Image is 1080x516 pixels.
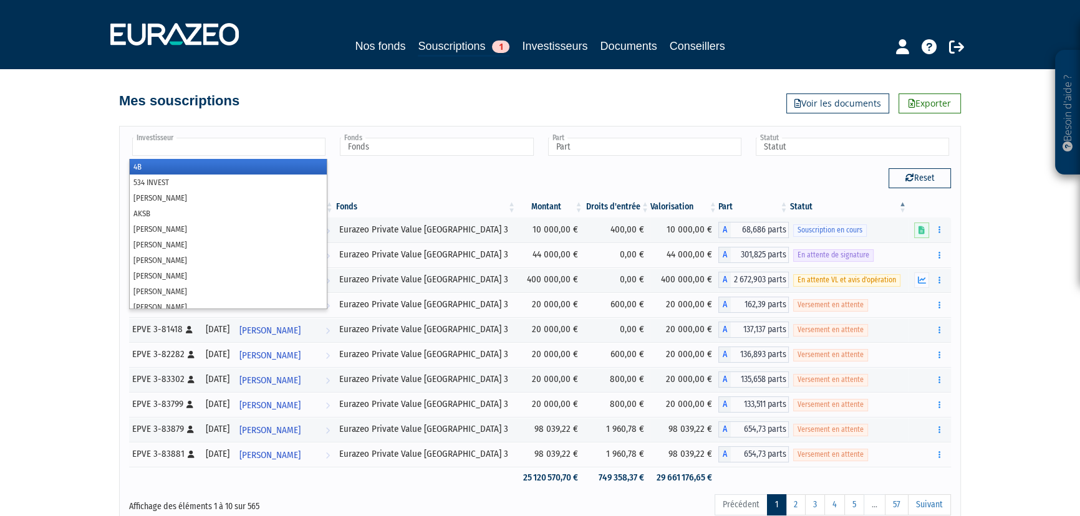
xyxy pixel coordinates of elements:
span: 2 672,903 parts [731,272,789,288]
span: A [718,396,731,413]
span: A [718,297,731,313]
div: A - Eurazeo Private Value Europe 3 [718,247,789,263]
li: 4B [130,159,327,174]
td: 20 000,00 € [517,317,584,342]
div: Eurazeo Private Value [GEOGRAPHIC_DATA] 3 [339,298,513,311]
i: Voir l'investisseur [325,344,330,367]
td: 0,00 € [584,267,650,292]
div: A - Eurazeo Private Value Europe 3 [718,371,789,388]
div: Affichage des éléments 1 à 10 sur 565 [129,493,461,513]
img: 1732889491-logotype_eurazeo_blanc_rvb.png [110,23,239,45]
th: Valorisation: activer pour trier la colonne par ordre croissant [650,196,718,217]
a: Souscriptions1 [418,37,509,57]
p: Besoin d'aide ? [1061,57,1075,169]
span: Versement en attente [793,424,868,436]
span: Versement en attente [793,399,868,411]
i: Voir l'investisseur [325,394,330,417]
span: 301,825 parts [731,247,789,263]
div: [DATE] [206,423,230,436]
div: A - Eurazeo Private Value Europe 3 [718,322,789,338]
td: 25 120 570,70 € [517,467,584,489]
li: [PERSON_NAME] [130,190,327,206]
i: [Français] Personne physique [186,326,193,333]
div: A - Eurazeo Private Value Europe 3 [718,396,789,413]
i: Voir l'investisseur [325,444,330,467]
td: 1 960,78 € [584,417,650,442]
td: 44 000,00 € [650,242,718,267]
td: 749 358,37 € [584,467,650,489]
td: 98 039,22 € [650,442,718,467]
button: Reset [889,168,951,188]
td: 20 000,00 € [650,342,718,367]
li: [PERSON_NAME] [130,299,327,315]
span: A [718,371,731,388]
span: Souscription en cours [793,224,867,236]
li: AKSB [130,206,327,221]
span: A [718,222,731,238]
div: EPVE 3-83302 [132,373,197,386]
div: EPVE 3-82282 [132,348,197,361]
span: Versement en attente [793,299,868,311]
a: Voir les documents [786,93,889,113]
div: EPVE 3-83799 [132,398,197,411]
span: En attente VL et avis d'opération [793,274,900,286]
span: 1 [492,41,509,53]
a: Conseillers [670,37,725,55]
span: [PERSON_NAME] [239,444,301,467]
i: [Français] Personne physique [188,451,195,458]
span: 654,73 parts [731,446,789,462]
span: Versement en attente [793,324,868,336]
a: 1 [767,494,786,515]
li: [PERSON_NAME] [130,268,327,284]
div: Eurazeo Private Value [GEOGRAPHIC_DATA] 3 [339,248,513,261]
span: [PERSON_NAME] [239,319,301,342]
span: 68,686 parts [731,222,789,238]
i: [Français] Personne physique [188,351,195,358]
a: [PERSON_NAME] [234,317,335,342]
a: Investisseurs [522,37,587,55]
span: A [718,322,731,338]
td: 0,00 € [584,242,650,267]
li: [PERSON_NAME] [130,221,327,237]
div: Eurazeo Private Value [GEOGRAPHIC_DATA] 3 [339,423,513,436]
div: EPVE 3-83881 [132,447,197,461]
span: 137,137 parts [731,322,789,338]
span: 162,39 parts [731,297,789,313]
a: Documents [600,37,657,55]
td: 20 000,00 € [650,367,718,392]
div: Eurazeo Private Value [GEOGRAPHIC_DATA] 3 [339,223,513,236]
li: 534 INVEST [130,174,327,190]
div: A - Eurazeo Private Value Europe 3 [718,272,789,288]
li: [PERSON_NAME] [130,237,327,252]
li: [PERSON_NAME] [130,284,327,299]
td: 400 000,00 € [517,267,584,292]
td: 44 000,00 € [517,242,584,267]
td: 10 000,00 € [650,217,718,242]
div: Eurazeo Private Value [GEOGRAPHIC_DATA] 3 [339,348,513,361]
td: 10 000,00 € [517,217,584,242]
td: 0,00 € [584,317,650,342]
span: En attente de signature [793,249,874,261]
span: A [718,346,731,363]
i: Voir l'investisseur [325,319,330,342]
span: Versement en attente [793,374,868,386]
th: Statut : activer pour trier la colonne par ordre d&eacute;croissant [789,196,908,217]
div: [DATE] [206,373,230,386]
div: Eurazeo Private Value [GEOGRAPHIC_DATA] 3 [339,323,513,336]
i: Voir l'investisseur [325,294,330,317]
td: 600,00 € [584,292,650,317]
div: A - Eurazeo Private Value Europe 3 [718,421,789,437]
span: Versement en attente [793,449,868,461]
a: 57 [885,494,909,515]
div: [DATE] [206,447,230,461]
i: [Français] Personne physique [187,426,194,433]
div: [DATE] [206,398,230,411]
a: Exporter [899,93,961,113]
a: [PERSON_NAME] [234,367,335,392]
td: 98 039,22 € [517,442,584,467]
td: 20 000,00 € [517,292,584,317]
i: Voir l'investisseur [325,419,330,442]
span: 133,511 parts [731,396,789,413]
i: [Français] Personne physique [186,401,193,408]
th: Fonds: activer pour trier la colonne par ordre croissant [335,196,517,217]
